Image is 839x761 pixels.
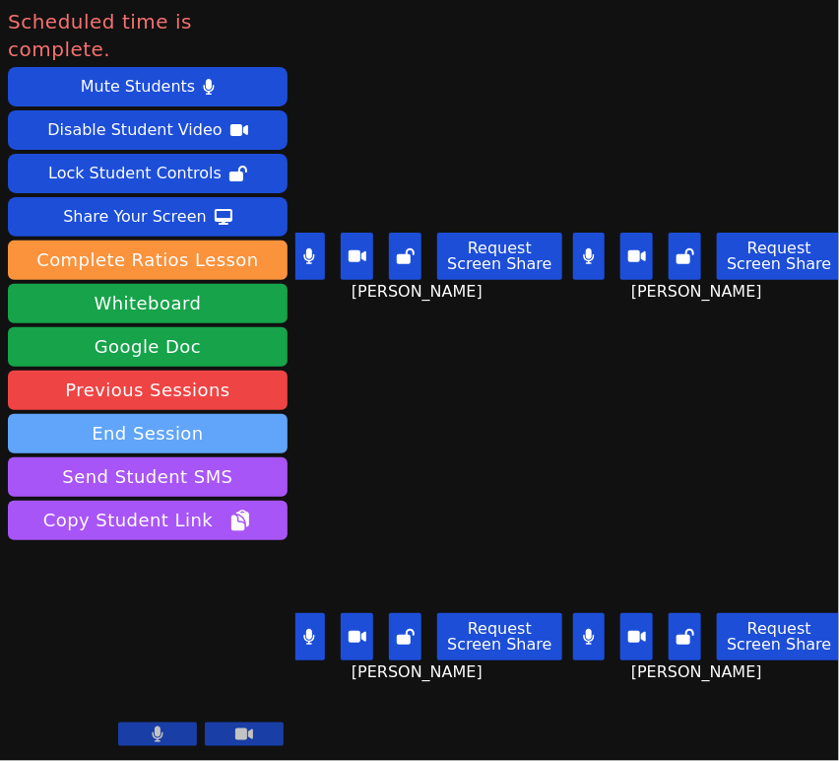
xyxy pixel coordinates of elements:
div: Lock Student Controls [48,158,222,189]
button: Disable Student Video [8,110,288,150]
button: Lock Student Controls [8,154,288,193]
a: Google Doc [8,327,288,367]
div: Share Your Screen [63,201,207,233]
button: Share Your Screen [8,197,288,237]
button: Send Student SMS [8,457,288,497]
span: [PERSON_NAME] [631,280,767,304]
a: Previous Sessions [8,371,288,410]
span: [PERSON_NAME] [631,660,767,684]
button: Request Screen Share [437,613,561,660]
span: Scheduled time is complete. [8,8,288,63]
button: Whiteboard [8,284,288,323]
button: Complete Ratios Lesson [8,241,288,280]
span: [PERSON_NAME] [352,660,487,684]
button: Copy Student Link [8,501,288,540]
button: Request Screen Share [437,233,561,280]
div: Mute Students [81,71,195,103]
button: End Session [8,414,288,453]
span: [PERSON_NAME] [352,280,487,304]
button: Mute Students [8,67,288,106]
div: Disable Student Video [47,114,222,146]
span: Copy Student Link [43,507,252,534]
